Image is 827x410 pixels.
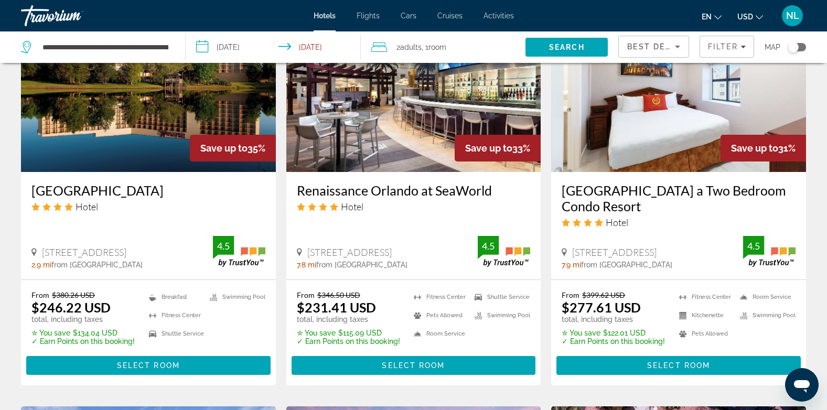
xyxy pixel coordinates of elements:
del: $399.62 USD [582,290,625,299]
span: Select Room [117,361,180,370]
span: , 1 [422,40,446,55]
span: From [31,290,49,299]
a: [GEOGRAPHIC_DATA] a Two Bedroom Condo Resort [562,182,796,214]
li: Fitness Center [674,290,735,304]
div: 4 star Hotel [562,217,796,228]
div: 4.5 [213,240,234,252]
button: Change language [702,9,722,24]
div: 4.5 [743,240,764,252]
a: Activities [484,12,514,20]
span: [STREET_ADDRESS] [42,246,126,258]
button: Change currency [737,9,763,24]
li: Swimming Pool [735,309,796,322]
li: Kitchenette [674,309,735,322]
span: 7.9 mi [562,261,581,269]
div: 33% [455,135,541,161]
button: Select Room [292,356,536,375]
button: Search [525,38,608,57]
span: USD [737,13,753,21]
span: Hotel [76,201,98,212]
span: Adults [400,43,422,51]
img: Marriott Orlando Airport Lakeside [21,4,276,172]
iframe: Button to launch messaging window [785,368,819,402]
span: from [GEOGRAPHIC_DATA] [51,261,143,269]
span: 7.8 mi [297,261,316,269]
a: Select Room [292,359,536,370]
img: TrustYou guest rating badge [478,236,530,267]
img: TrustYou guest rating badge [743,236,796,267]
span: Save up to [731,143,778,154]
li: Fitness Center [409,290,469,304]
p: $122.01 USD [562,329,665,337]
p: $115.09 USD [297,329,400,337]
mat-select: Sort by [627,40,680,53]
button: Toggle map [780,42,806,52]
img: TrustYou guest rating badge [213,236,265,267]
button: User Menu [779,5,806,27]
a: Cars [401,12,416,20]
p: ✓ Earn Points on this booking! [562,337,665,346]
p: total, including taxes [297,315,400,323]
del: $346.50 USD [317,290,360,299]
span: Filter [708,42,738,51]
ins: $246.22 USD [31,299,111,315]
span: Search [549,43,585,51]
span: From [562,290,579,299]
li: Room Service [409,327,469,340]
span: [STREET_ADDRESS] [572,246,657,258]
p: ✓ Earn Points on this booking! [31,337,135,346]
li: Room Service [735,290,796,304]
span: Room [428,43,446,51]
li: Fitness Center [144,309,205,322]
span: Save up to [465,143,512,154]
a: Select Room [26,359,271,370]
div: 4 star Hotel [297,201,531,212]
span: Select Room [382,361,445,370]
span: Hotels [314,12,336,20]
span: [STREET_ADDRESS] [307,246,392,258]
ins: $231.41 USD [297,299,376,315]
a: Cruises [437,12,463,20]
span: From [297,290,315,299]
p: total, including taxes [562,315,665,323]
a: Flights [357,12,380,20]
a: Renaissance Orlando at SeaWorld [297,182,531,198]
img: Renaissance Orlando at SeaWorld [286,4,541,172]
li: Shuttle Service [469,290,530,304]
div: 35% [190,135,276,161]
span: ✮ You save [562,329,600,337]
input: Search hotel destination [41,39,169,55]
p: total, including taxes [31,315,135,323]
li: Pets Allowed [409,309,469,322]
del: $380.26 USD [52,290,95,299]
p: ✓ Earn Points on this booking! [297,337,400,346]
p: $134.04 USD [31,329,135,337]
span: from [GEOGRAPHIC_DATA] [581,261,672,269]
span: ✮ You save [31,329,70,337]
span: 2.9 mi [31,261,51,269]
span: NL [786,10,799,21]
div: 4 star Hotel [31,201,265,212]
span: en [702,13,712,21]
button: Select Room [556,356,801,375]
button: Filters [700,36,754,58]
img: Westgate Palace a Two Bedroom Condo Resort [551,4,806,172]
span: Select Room [647,361,710,370]
span: Hotel [341,201,363,212]
a: [GEOGRAPHIC_DATA] [31,182,265,198]
button: Select check in and out date [186,31,361,63]
li: Pets Allowed [674,327,735,340]
div: 4.5 [478,240,499,252]
span: Best Deals [627,42,682,51]
span: from [GEOGRAPHIC_DATA] [316,261,407,269]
